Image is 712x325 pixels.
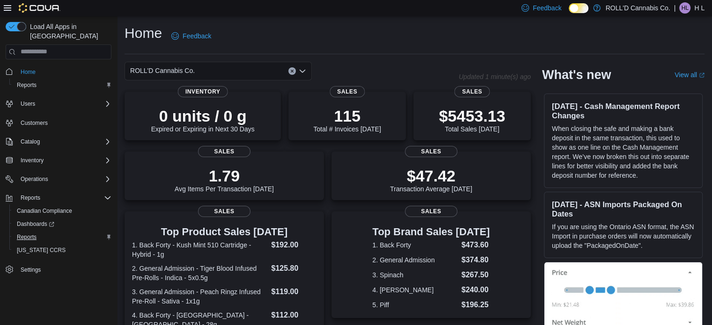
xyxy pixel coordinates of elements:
[9,231,115,244] button: Reports
[17,263,111,275] span: Settings
[569,3,588,13] input: Dark Mode
[13,205,76,217] a: Canadian Compliance
[175,166,274,185] p: 1.79
[674,2,676,14] p: |
[21,68,36,76] span: Home
[288,67,296,75] button: Clear input
[17,155,47,166] button: Inventory
[373,300,458,310] dt: 5. Piff
[313,107,381,125] p: 115
[17,66,111,78] span: Home
[178,86,228,97] span: Inventory
[198,206,250,217] span: Sales
[130,65,195,76] span: ROLL'D Cannabis Co.
[373,270,458,280] dt: 3. Spinach
[2,135,115,148] button: Catalog
[17,207,72,215] span: Canadian Compliance
[21,266,41,274] span: Settings
[699,72,705,78] svg: External link
[542,67,611,82] h2: What's new
[21,175,48,183] span: Operations
[9,217,115,231] a: Dashboards
[132,287,267,306] dt: 3. General Admission - Peach Ringz Infused Pre-Roll - Sativa - 1x1g
[459,73,531,80] p: Updated 1 minute(s) ago
[151,107,255,133] div: Expired or Expiring in Next 30 Days
[405,146,457,157] span: Sales
[9,204,115,217] button: Canadian Compliance
[2,262,115,276] button: Settings
[21,138,40,145] span: Catalog
[13,231,40,243] a: Reports
[21,194,40,202] span: Reports
[21,157,44,164] span: Inventory
[373,285,458,295] dt: 4. [PERSON_NAME]
[151,107,255,125] p: 0 units / 0 g
[694,2,705,14] p: H L
[13,79,111,91] span: Reports
[13,205,111,217] span: Canadian Compliance
[132,226,316,238] h3: Top Product Sales [DATE]
[168,27,215,45] a: Feedback
[17,233,37,241] span: Reports
[462,284,490,296] dd: $240.00
[271,286,316,297] dd: $119.00
[330,86,365,97] span: Sales
[21,119,48,127] span: Customers
[552,200,695,218] h3: [DATE] - ASN Imports Packaged On Dates
[13,245,111,256] span: Washington CCRS
[17,98,111,109] span: Users
[26,22,111,41] span: Load All Apps in [GEOGRAPHIC_DATA]
[2,97,115,110] button: Users
[17,117,111,129] span: Customers
[17,155,111,166] span: Inventory
[17,246,66,254] span: [US_STATE] CCRS
[462,269,490,281] dd: $267.50
[6,61,111,301] nav: Complex example
[132,264,267,282] dt: 2. General Admission - Tiger Blood Infused Pre-Rolls - Indica - 5x0.5g
[2,173,115,186] button: Operations
[679,2,690,14] div: H L
[439,107,506,133] div: Total Sales [DATE]
[533,3,561,13] span: Feedback
[675,71,705,79] a: View allExternal link
[455,86,490,97] span: Sales
[183,31,211,41] span: Feedback
[605,2,670,14] p: ROLL'D Cannabis Co.
[17,173,111,185] span: Operations
[390,166,472,193] div: Transaction Average [DATE]
[13,231,111,243] span: Reports
[271,263,316,274] dd: $125.80
[125,24,162,43] h1: Home
[373,255,458,265] dt: 2. General Admission
[2,116,115,130] button: Customers
[13,218,58,230] a: Dashboards
[9,79,115,92] button: Reports
[552,222,695,250] p: If you are using the Ontario ASN format, the ASN Import in purchase orders will now automatically...
[13,245,69,256] a: [US_STATE] CCRS
[552,124,695,180] p: When closing the safe and making a bank deposit in the same transaction, this used to show as one...
[2,65,115,79] button: Home
[17,192,111,203] span: Reports
[17,117,51,129] a: Customers
[17,136,111,147] span: Catalog
[462,299,490,311] dd: $196.25
[21,100,35,108] span: Users
[17,192,44,203] button: Reports
[390,166,472,185] p: $47.42
[373,240,458,250] dt: 1. Back Forty
[552,101,695,120] h3: [DATE] - Cash Management Report Changes
[299,67,306,75] button: Open list of options
[2,154,115,167] button: Inventory
[682,2,689,14] span: HL
[439,107,506,125] p: $5453.13
[313,107,381,133] div: Total # Invoices [DATE]
[19,3,60,13] img: Cova
[17,173,52,185] button: Operations
[17,66,39,78] a: Home
[17,98,39,109] button: Users
[271,310,316,321] dd: $112.00
[9,244,115,257] button: [US_STATE] CCRS
[198,146,250,157] span: Sales
[462,254,490,266] dd: $374.80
